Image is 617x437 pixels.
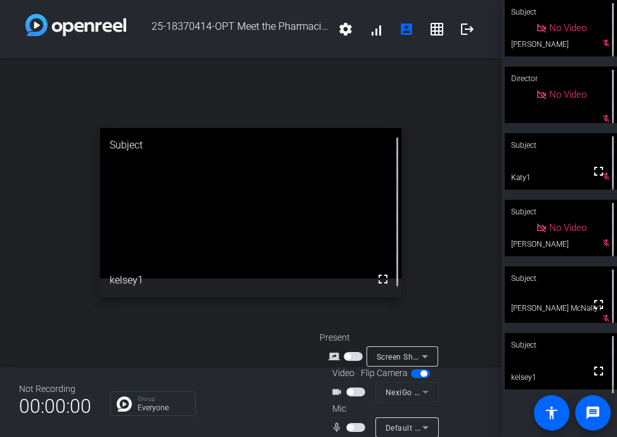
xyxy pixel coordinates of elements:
[549,222,587,233] span: No Video
[19,391,91,422] span: 00:00:00
[100,128,401,162] div: Subject
[332,367,354,380] span: Video
[585,405,601,421] mat-icon: message
[591,363,606,379] mat-icon: fullscreen
[331,384,346,400] mat-icon: videocam_outline
[377,351,432,362] span: Screen Sharing
[505,133,617,157] div: Subject
[591,297,606,312] mat-icon: fullscreen
[544,405,559,421] mat-icon: accessibility
[361,14,391,44] button: signal_cellular_alt
[320,402,446,415] div: Mic
[591,164,606,179] mat-icon: fullscreen
[328,349,344,364] mat-icon: screen_share_outline
[25,14,126,36] img: white-gradient.svg
[320,331,446,344] div: Present
[505,67,617,91] div: Director
[549,89,587,100] span: No Video
[399,22,414,37] mat-icon: account_box
[505,266,617,290] div: Subject
[19,382,91,396] div: Not Recording
[338,22,353,37] mat-icon: settings
[429,22,445,37] mat-icon: grid_on
[460,22,475,37] mat-icon: logout
[386,422,608,433] span: Default - Headset Microphone (Poly Savi 7300 Office Series)
[361,367,408,380] span: Flip Camera
[126,14,330,44] span: 25-18370414-OPT Meet the Pharmacists - Capture Session 01
[117,396,132,412] img: Chat Icon
[138,404,189,412] p: Everyone
[505,333,617,357] div: Subject
[331,420,346,435] mat-icon: mic_none
[549,22,587,34] span: No Video
[375,271,391,287] mat-icon: fullscreen
[505,200,617,224] div: Subject
[138,396,189,402] p: Group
